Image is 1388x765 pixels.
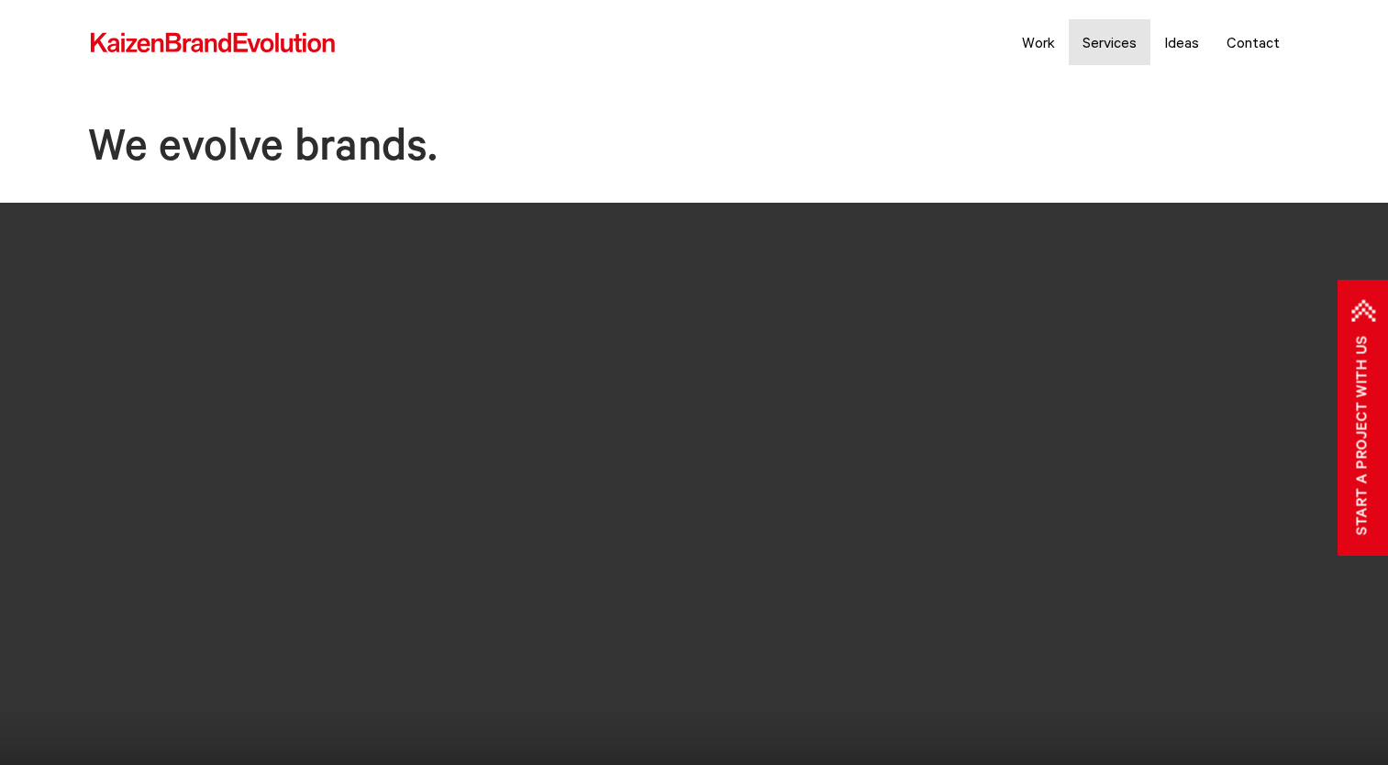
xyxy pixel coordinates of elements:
img: kbe_logo_new.svg [89,31,337,55]
b: Start a project with us [1347,336,1380,536]
h1: We evolve brands. [83,126,1305,180]
a: Contact [1213,19,1294,65]
a: Services [1069,19,1150,65]
img: path-arrow-1.png [1351,300,1374,322]
a: Ideas [1150,19,1213,65]
a: Work [1008,19,1069,65]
